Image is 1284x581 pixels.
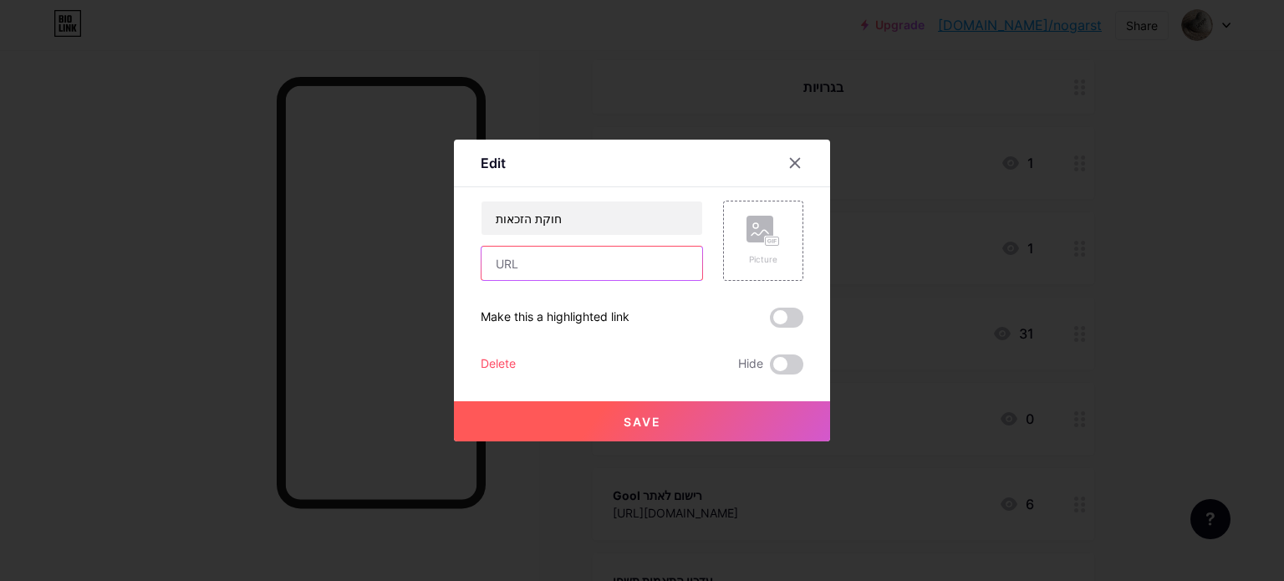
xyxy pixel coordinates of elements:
[481,247,702,280] input: URL
[738,354,763,375] span: Hide
[746,253,780,266] div: Picture
[481,153,506,173] div: Edit
[481,201,702,235] input: Title
[481,354,516,375] div: Delete
[454,401,830,441] button: Save
[481,308,629,328] div: Make this a highlighted link
[624,415,661,429] span: Save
